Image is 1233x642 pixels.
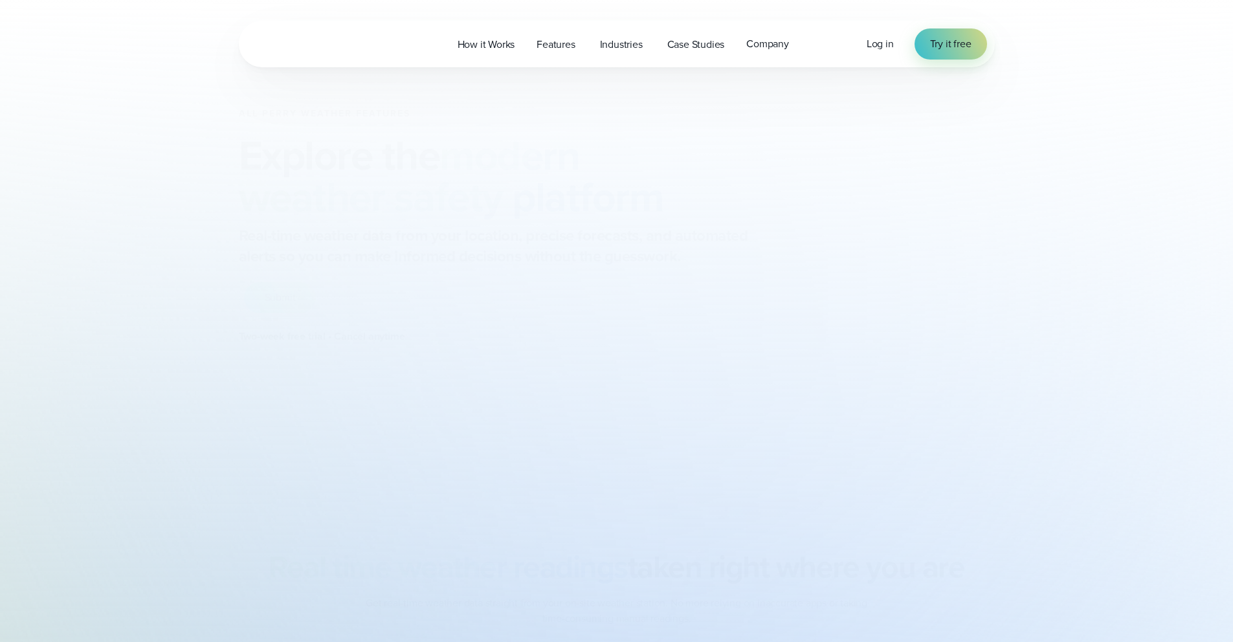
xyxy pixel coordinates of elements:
a: Try it free [915,28,987,60]
a: Log in [867,36,894,52]
span: How it Works [458,37,515,52]
a: How it Works [447,31,526,58]
span: Log in [867,36,894,51]
span: Industries [600,37,643,52]
span: Company [746,36,789,52]
span: Case Studies [667,37,725,52]
span: Try it free [930,36,972,52]
span: Features [537,37,575,52]
a: Case Studies [656,31,736,58]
